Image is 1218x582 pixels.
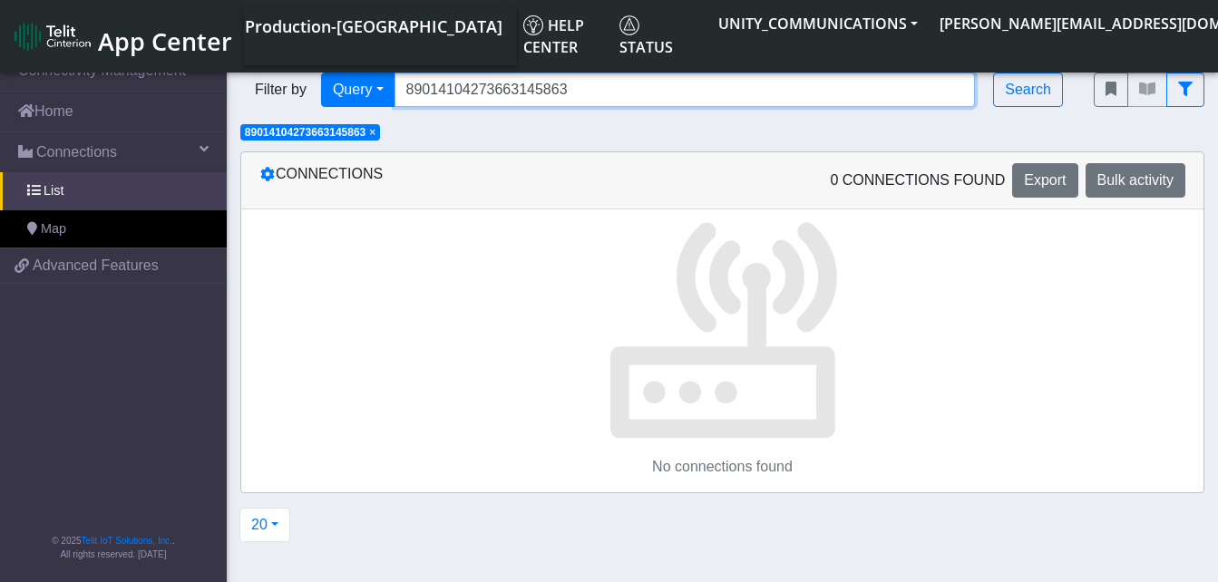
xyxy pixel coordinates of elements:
span: Bulk activity [1097,172,1174,188]
a: Telit IoT Solutions, Inc. [82,536,172,546]
a: Help center [516,7,612,65]
div: Connections [246,163,723,198]
span: List [44,181,63,201]
img: knowledge.svg [523,15,543,35]
button: Bulk activity [1086,163,1185,198]
span: Export [1024,172,1066,188]
img: No connections found [607,209,839,441]
button: Close [369,127,375,138]
span: App Center [98,24,232,58]
button: Query [321,73,395,107]
span: Help center [523,15,584,57]
span: 0 Connections found [830,170,1005,191]
span: Map [41,219,66,239]
a: Status [612,7,707,65]
a: Your current platform instance [244,7,502,44]
img: status.svg [619,15,639,35]
input: Search... [395,73,976,107]
span: Production-[GEOGRAPHIC_DATA] [245,15,502,37]
span: 89014104273663145863 [245,126,365,139]
div: fitlers menu [1094,73,1204,107]
button: 20 [239,508,290,542]
button: UNITY_COMMUNICATIONS [707,7,929,40]
span: Status [619,15,673,57]
span: × [369,126,375,139]
button: Export [1012,163,1077,198]
button: Search [993,73,1063,107]
span: Connections [36,141,117,163]
span: Advanced Features [33,255,159,276]
img: logo-telit-cinterion-gw-new.png [15,22,91,51]
span: Filter by [240,79,321,101]
p: No connections found [241,456,1203,478]
a: App Center [15,17,229,56]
